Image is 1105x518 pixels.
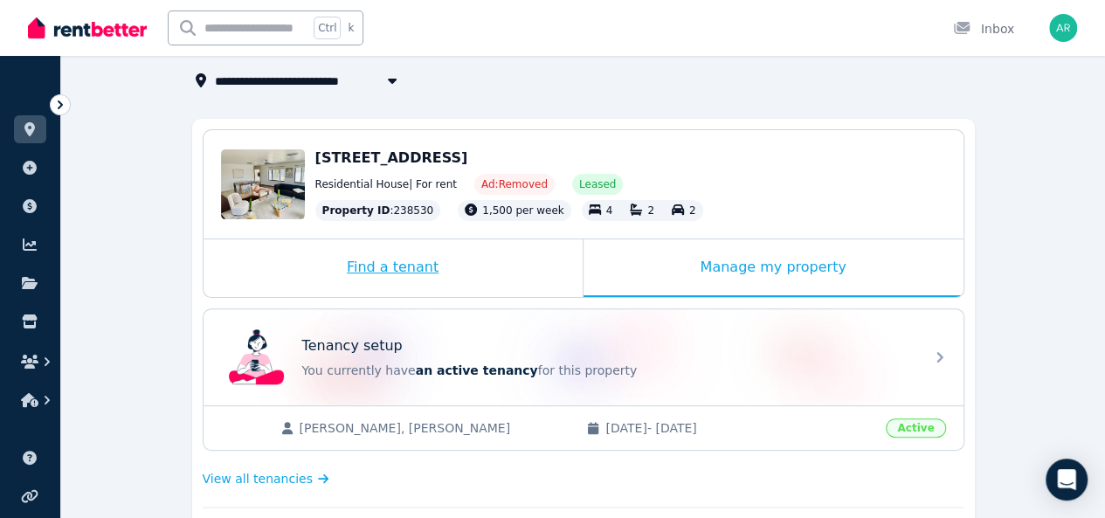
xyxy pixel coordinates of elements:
img: Tenancy setup [229,329,285,385]
span: [DATE] - [DATE] [605,419,875,437]
div: Manage my property [584,239,963,297]
span: an active tenancy [416,363,538,377]
span: Ctrl [314,17,341,39]
span: Ad: Removed [481,177,548,191]
a: Tenancy setupTenancy setupYou currently havean active tenancyfor this property [204,309,963,405]
div: Find a tenant [204,239,583,297]
span: [PERSON_NAME], [PERSON_NAME] [300,419,570,437]
span: 2 [689,204,696,217]
div: Inbox [953,20,1014,38]
p: You currently have for this property [302,362,914,379]
a: View all tenancies [203,470,329,487]
div: : 238530 [315,200,441,221]
div: Open Intercom Messenger [1046,459,1088,501]
span: 4 [606,204,613,217]
img: RentBetter [28,15,147,41]
span: View all tenancies [203,470,313,487]
span: Active [886,418,945,438]
span: Residential House | For rent [315,177,457,191]
img: Aram Rudd [1049,14,1077,42]
p: Tenancy setup [302,335,403,356]
span: Leased [579,177,616,191]
span: 1,500 per week [482,204,563,217]
span: [STREET_ADDRESS] [315,149,468,166]
span: 2 [647,204,654,217]
span: k [348,21,354,35]
span: Property ID [322,204,390,218]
